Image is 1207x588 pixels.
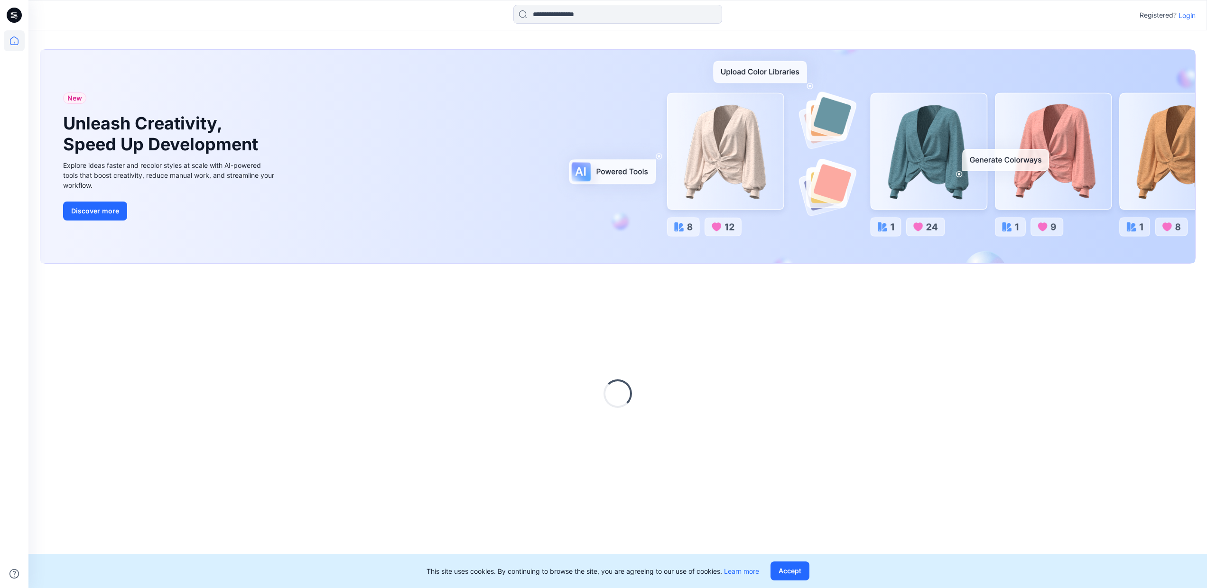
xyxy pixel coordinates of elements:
[724,567,759,575] a: Learn more
[427,566,759,576] p: This site uses cookies. By continuing to browse the site, you are agreeing to our use of cookies.
[63,202,127,220] button: Discover more
[771,561,809,580] button: Accept
[1140,9,1177,21] p: Registered?
[63,160,277,190] div: Explore ideas faster and recolor styles at scale with AI-powered tools that boost creativity, red...
[1179,10,1196,20] p: Login
[67,92,82,104] span: New
[63,113,262,154] h1: Unleash Creativity, Speed Up Development
[63,202,277,220] a: Discover more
